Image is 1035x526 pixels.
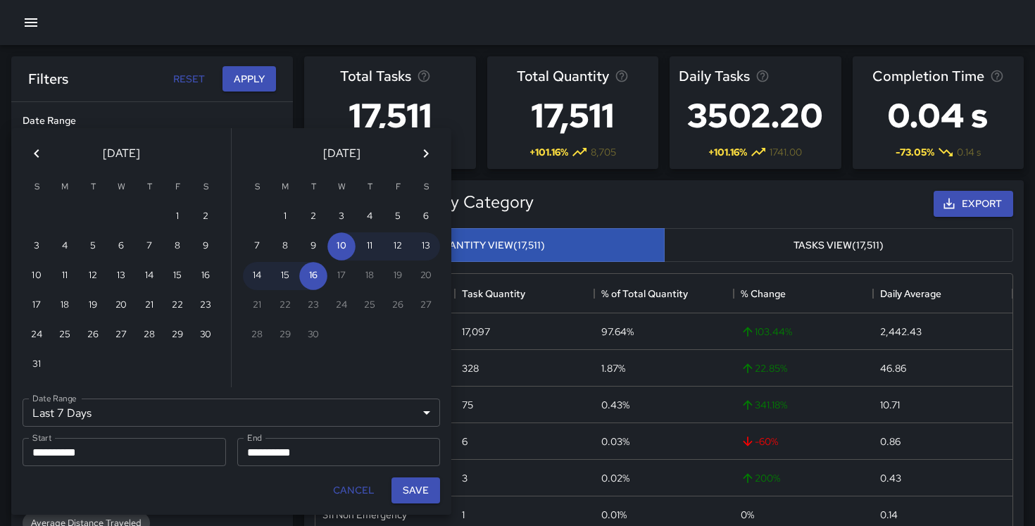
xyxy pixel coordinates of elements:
span: Monday [52,173,77,201]
button: 16 [192,262,220,290]
span: Wednesday [329,173,354,201]
button: 3 [23,232,51,261]
span: Thursday [137,173,162,201]
button: 10 [23,262,51,290]
button: 18 [51,292,79,320]
button: 14 [135,262,163,290]
button: 3 [327,203,356,231]
button: 22 [163,292,192,320]
button: 6 [412,203,440,231]
span: [DATE] [103,144,140,163]
button: 15 [163,262,192,290]
span: [DATE] [323,144,360,163]
button: 4 [356,203,384,231]
button: 2 [192,203,220,231]
button: 26 [79,321,107,349]
button: 31 [23,351,51,379]
button: 30 [192,321,220,349]
button: 28 [135,321,163,349]
span: Saturday [193,173,218,201]
span: Monday [272,173,298,201]
span: Thursday [357,173,382,201]
button: 14 [243,262,271,290]
button: 24 [23,321,51,349]
button: 27 [107,321,135,349]
button: 19 [79,292,107,320]
span: Wednesday [108,173,134,201]
button: 12 [384,232,412,261]
button: 11 [51,262,79,290]
button: 16 [299,262,327,290]
button: 9 [299,232,327,261]
button: 8 [271,232,299,261]
button: 4 [51,232,79,261]
button: Cancel [327,477,380,503]
button: 1 [163,203,192,231]
button: 7 [243,232,271,261]
span: Friday [385,173,410,201]
label: Date Range [32,392,77,404]
button: Next month [412,139,440,168]
span: Friday [165,173,190,201]
button: Save [391,477,440,503]
button: 9 [192,232,220,261]
button: 13 [412,232,440,261]
span: Tuesday [301,173,326,201]
button: 11 [356,232,384,261]
button: 15 [271,262,299,290]
button: 8 [163,232,192,261]
label: End [247,432,262,444]
button: Previous month [23,139,51,168]
span: Saturday [413,173,439,201]
button: 23 [192,292,220,320]
span: Sunday [244,173,270,201]
button: 7 [135,232,163,261]
button: 10 [327,232,356,261]
button: 2 [299,203,327,231]
span: Tuesday [80,173,106,201]
button: 1 [271,203,299,231]
button: 6 [107,232,135,261]
button: 20 [107,292,135,320]
button: 12 [79,262,107,290]
div: Last 7 Days [23,399,440,427]
button: 5 [79,232,107,261]
button: 25 [51,321,79,349]
button: 5 [384,203,412,231]
button: 21 [135,292,163,320]
button: 29 [163,321,192,349]
button: 17 [23,292,51,320]
span: Sunday [24,173,49,201]
label: Start [32,432,51,444]
button: 13 [107,262,135,290]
